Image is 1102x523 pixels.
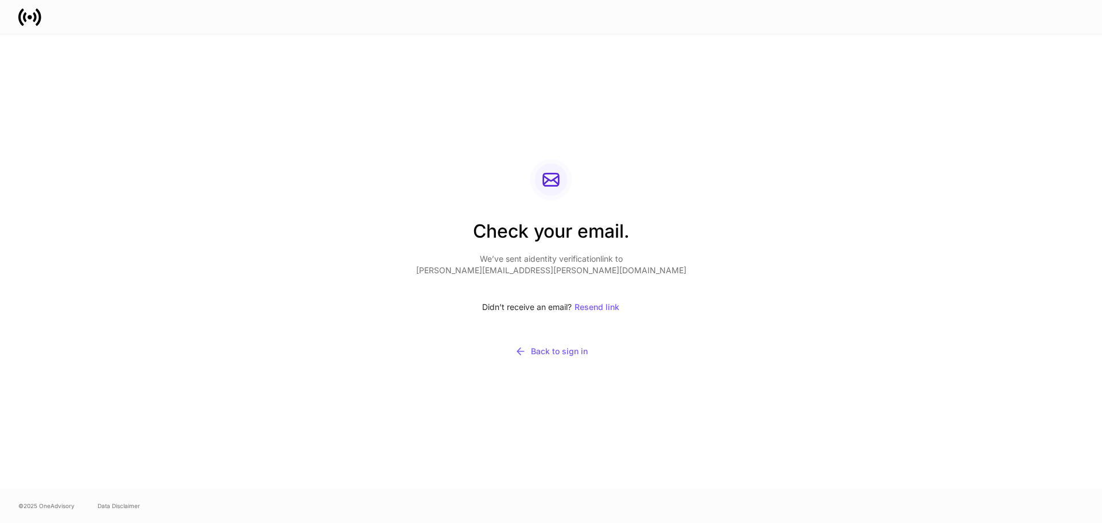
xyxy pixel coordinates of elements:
[416,295,686,320] div: Didn’t receive an email?
[515,346,588,357] div: Back to sign in
[416,219,686,253] h2: Check your email.
[416,338,686,365] button: Back to sign in
[575,303,619,311] div: Resend link
[574,295,620,320] button: Resend link
[18,501,75,510] span: © 2025 OneAdvisory
[416,253,686,276] p: We’ve sent a identity verification link to [PERSON_NAME][EMAIL_ADDRESS][PERSON_NAME][DOMAIN_NAME]
[98,501,140,510] a: Data Disclaimer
